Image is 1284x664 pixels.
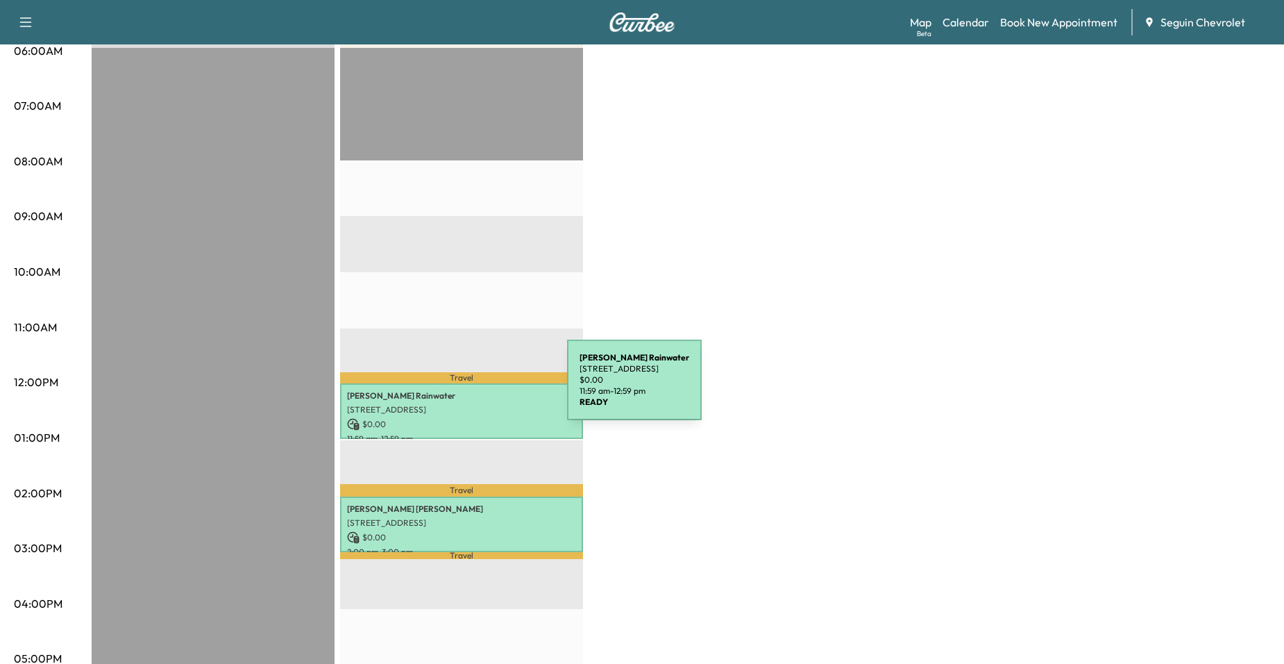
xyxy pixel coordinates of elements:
[14,485,62,501] p: 02:00PM
[1160,14,1245,31] span: Seguin Chevrolet
[14,97,61,114] p: 07:00AM
[340,372,583,383] p: Travel
[347,433,576,445] p: 11:59 am - 12:59 pm
[1000,14,1117,31] a: Book New Appointment
[14,429,60,446] p: 01:00PM
[580,363,689,374] p: [STREET_ADDRESS]
[580,397,608,407] b: READY
[14,319,57,335] p: 11:00AM
[340,552,583,558] p: Travel
[347,531,576,544] p: $ 0.00
[347,517,576,529] p: [STREET_ADDRESS]
[910,14,931,31] a: MapBeta
[347,390,576,401] p: [PERSON_NAME] Rainwater
[14,374,58,390] p: 12:00PM
[580,374,689,385] p: $ 0.00
[14,153,62,169] p: 08:00AM
[580,352,689,363] b: [PERSON_NAME] Rainwater
[347,404,576,415] p: [STREET_ADDRESS]
[14,208,62,224] p: 09:00AM
[14,595,62,612] p: 04:00PM
[340,484,583,496] p: Travel
[14,263,60,280] p: 10:00AM
[14,540,62,556] p: 03:00PM
[609,13,675,32] img: Curbee Logo
[580,385,689,397] p: 11:59 am - 12:59 pm
[347,504,576,515] p: [PERSON_NAME] [PERSON_NAME]
[347,418,576,431] p: $ 0.00
[347,547,576,558] p: 2:00 pm - 3:00 pm
[943,14,989,31] a: Calendar
[917,28,931,39] div: Beta
[14,42,62,59] p: 06:00AM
